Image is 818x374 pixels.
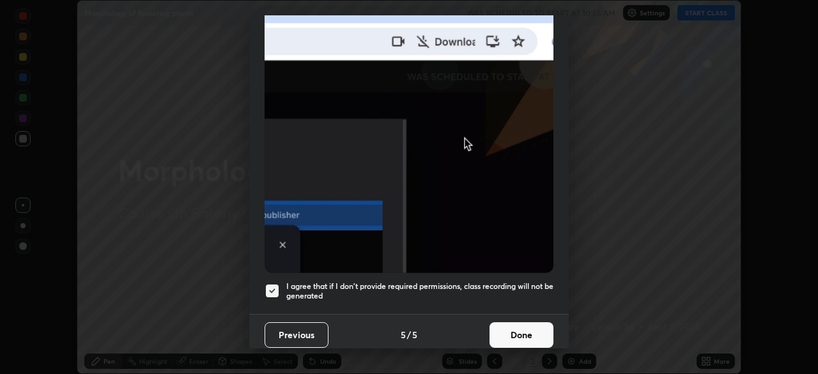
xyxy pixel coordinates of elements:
[490,322,553,348] button: Done
[407,328,411,341] h4: /
[412,328,417,341] h4: 5
[265,322,328,348] button: Previous
[286,281,553,301] h5: I agree that if I don't provide required permissions, class recording will not be generated
[401,328,406,341] h4: 5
